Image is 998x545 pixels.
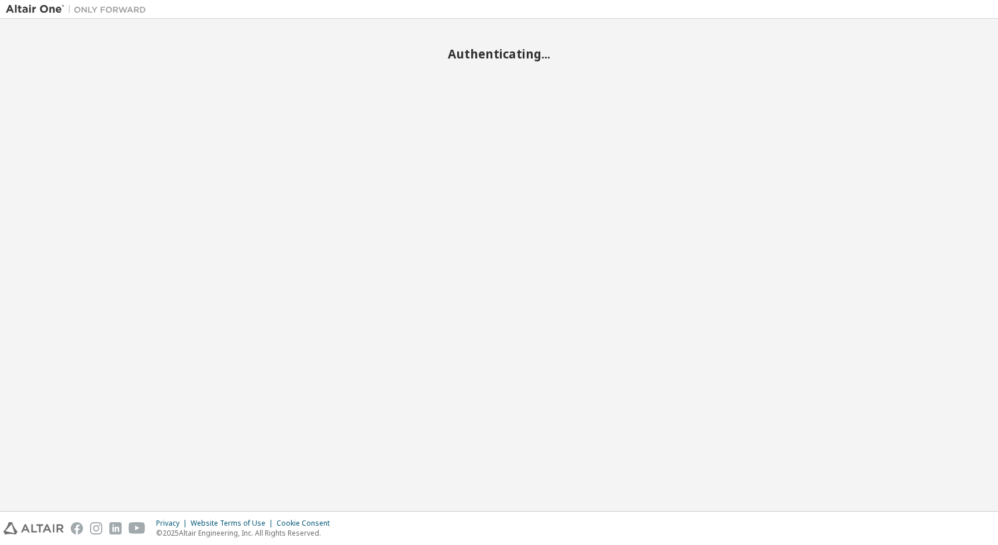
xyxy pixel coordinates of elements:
[6,4,152,15] img: Altair One
[191,519,277,528] div: Website Terms of Use
[4,522,64,534] img: altair_logo.svg
[6,46,992,61] h2: Authenticating...
[71,522,83,534] img: facebook.svg
[109,522,122,534] img: linkedin.svg
[156,528,337,538] p: © 2025 Altair Engineering, Inc. All Rights Reserved.
[156,519,191,528] div: Privacy
[277,519,337,528] div: Cookie Consent
[129,522,146,534] img: youtube.svg
[90,522,102,534] img: instagram.svg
